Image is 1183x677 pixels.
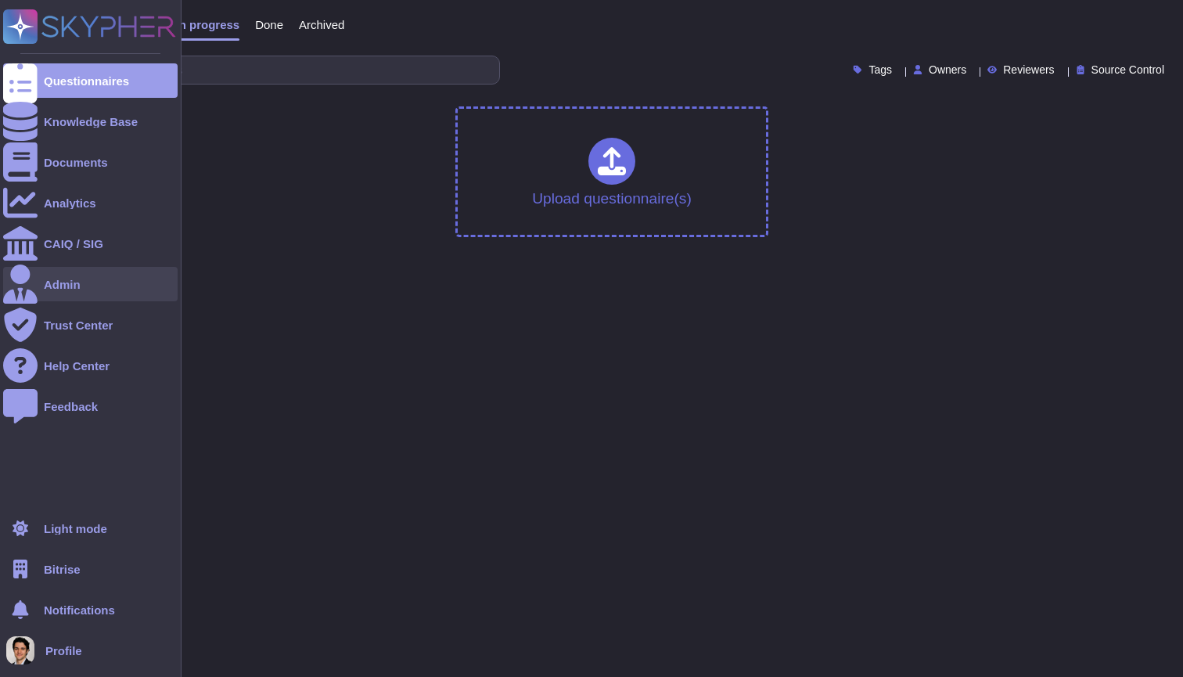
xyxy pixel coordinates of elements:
div: Light mode [44,523,107,535]
div: Upload questionnaire(s) [532,138,692,206]
div: Admin [44,279,81,290]
span: Source Control [1091,64,1164,75]
div: Analytics [44,197,96,209]
span: Bitrise [44,564,81,575]
a: Admin [3,267,178,301]
div: Questionnaires [44,75,129,87]
span: Done [255,19,283,31]
img: user [6,636,34,664]
a: Knowledge Base [3,104,178,139]
a: CAIQ / SIG [3,226,178,261]
span: Profile [45,645,82,657]
span: Reviewers [1003,64,1054,75]
div: Knowledge Base [44,116,138,128]
span: Owners [929,64,966,75]
div: Trust Center [44,319,113,331]
div: CAIQ / SIG [44,238,103,250]
a: Trust Center [3,308,178,342]
a: Analytics [3,185,178,220]
a: Help Center [3,348,178,383]
span: In progress [175,19,239,31]
a: Questionnaires [3,63,178,98]
span: Notifications [44,604,115,616]
a: Feedback [3,389,178,423]
div: Feedback [44,401,98,412]
div: Documents [44,157,108,168]
span: Archived [299,19,344,31]
span: Tags [868,64,892,75]
div: Help Center [44,360,110,372]
a: Documents [3,145,178,179]
button: user [3,633,45,668]
input: Search by keywords [62,56,499,84]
